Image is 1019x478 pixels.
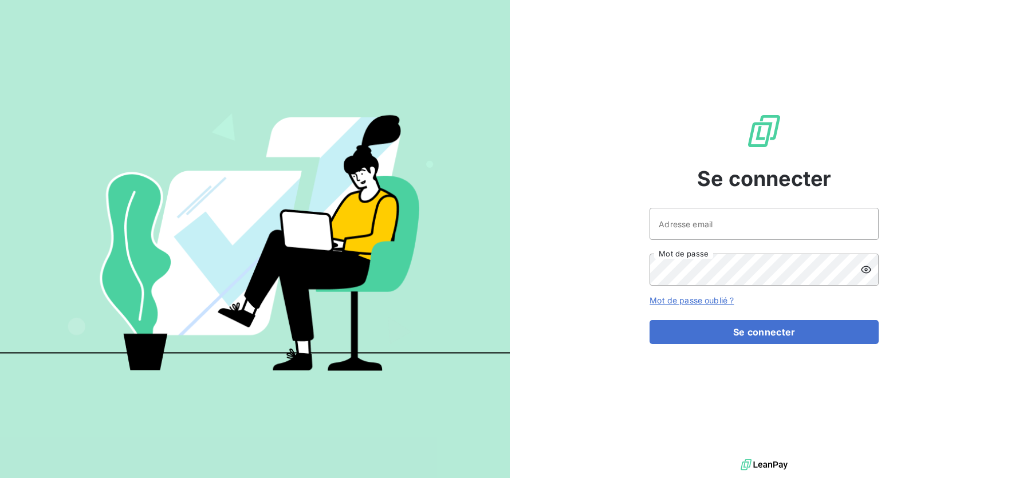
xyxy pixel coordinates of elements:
[741,456,788,473] img: logo
[650,208,879,240] input: placeholder
[650,320,879,344] button: Se connecter
[697,163,831,194] span: Se connecter
[650,295,734,305] a: Mot de passe oublié ?
[746,113,782,149] img: Logo LeanPay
